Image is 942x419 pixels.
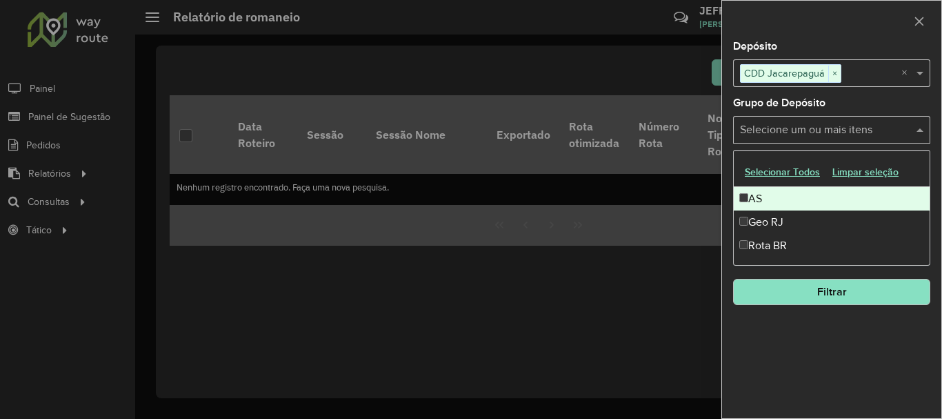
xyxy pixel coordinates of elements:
label: Depósito [733,38,777,55]
span: × [828,66,841,82]
div: Geo RJ [734,211,930,234]
button: Filtrar [733,279,930,305]
div: Rota BR [734,234,930,257]
span: CDD Jacarepaguá [741,65,828,81]
div: AS [734,187,930,211]
label: Grupo de Depósito [733,95,825,111]
button: Selecionar Todos [739,162,826,183]
button: Limpar seleção [826,162,905,183]
ng-dropdown-panel: Options list [733,150,930,266]
span: Clear all [901,65,913,81]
